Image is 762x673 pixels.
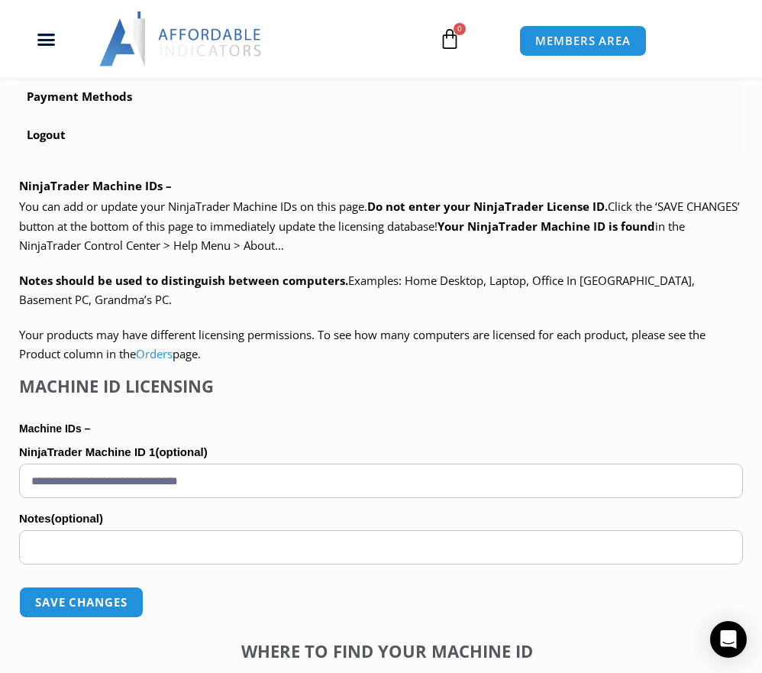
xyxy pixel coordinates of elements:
span: Examples: Home Desktop, Laptop, Office In [GEOGRAPHIC_DATA], Basement PC, Grandma’s PC. [19,273,695,308]
label: NinjaTrader Machine ID 1 [19,441,743,464]
b: Do not enter your NinjaTrader License ID. [367,199,608,214]
strong: Machine IDs – [19,422,90,435]
div: Open Intercom Messenger [710,621,747,658]
strong: Notes should be used to distinguish between computers. [19,273,348,288]
h4: Machine ID Licensing [19,376,743,396]
img: LogoAI | Affordable Indicators – NinjaTrader [99,11,263,66]
span: (optional) [51,512,103,525]
span: 0 [454,23,466,35]
a: Payment Methods [19,79,743,115]
span: You can add or update your NinjaTrader Machine IDs on this page. [19,199,367,214]
button: Save changes [19,587,144,618]
div: Menu Toggle [8,24,84,53]
h4: Where to find your Machine ID [38,641,735,661]
span: Your products may have different licensing permissions. To see how many computers are licensed fo... [19,327,705,362]
a: MEMBERS AREA [519,25,647,57]
b: NinjaTrader Machine IDs – [19,178,172,193]
a: Orders [136,346,173,361]
a: Logout [19,117,743,154]
strong: Your NinjaTrader Machine ID is found [438,218,655,234]
span: Click the ‘SAVE CHANGES’ button at the bottom of this page to immediately update the licensing da... [19,199,740,253]
label: Notes [19,507,743,530]
span: MEMBERS AREA [535,35,631,47]
span: (optional) [155,445,207,458]
a: 0 [416,17,483,61]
